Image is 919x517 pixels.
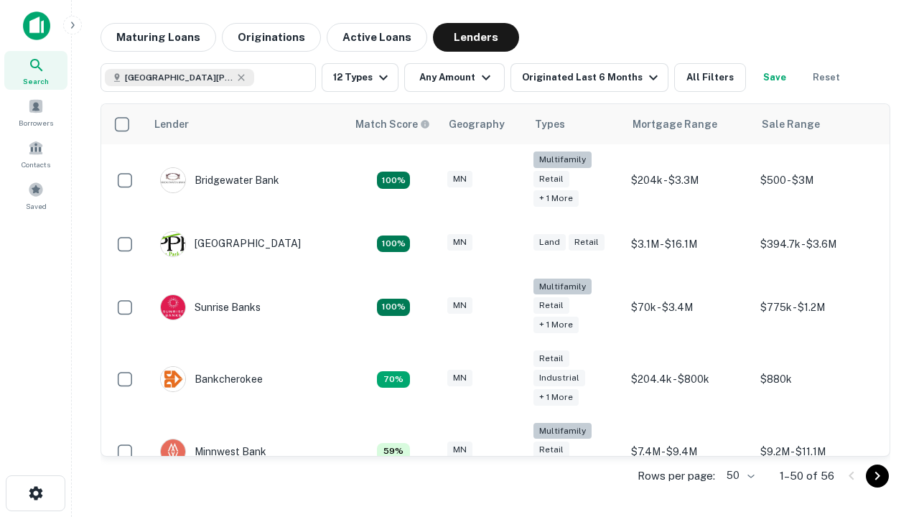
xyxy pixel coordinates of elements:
div: MN [447,171,472,187]
th: Lender [146,104,347,144]
div: Multifamily [533,152,592,168]
td: $500 - $3M [753,144,882,217]
th: Mortgage Range [624,104,753,144]
img: picture [161,232,185,256]
div: Minnwest Bank [160,439,266,465]
div: Capitalize uses an advanced AI algorithm to match your search with the best lender. The match sco... [355,116,430,132]
button: Lenders [433,23,519,52]
span: Search [23,75,49,87]
div: MN [447,234,472,251]
button: Originated Last 6 Months [510,63,668,92]
div: Retail [533,171,569,187]
div: Matching Properties: 18, hasApolloMatch: undefined [377,172,410,189]
div: Matching Properties: 7, hasApolloMatch: undefined [377,371,410,388]
a: Search [4,51,67,90]
a: Saved [4,176,67,215]
h6: Match Score [355,116,427,132]
div: [GEOGRAPHIC_DATA] [160,231,301,257]
button: Reset [803,63,849,92]
span: Contacts [22,159,50,170]
div: Industrial [533,370,585,386]
div: Bankcherokee [160,366,263,392]
div: Retail [533,350,569,367]
div: Land [533,234,566,251]
div: Lender [154,116,189,133]
div: + 1 more [533,190,579,207]
a: Borrowers [4,93,67,131]
div: Geography [449,116,505,133]
div: Types [535,116,565,133]
img: picture [161,367,185,391]
div: + 1 more [533,317,579,333]
div: Matching Properties: 10, hasApolloMatch: undefined [377,236,410,253]
div: Sunrise Banks [160,294,261,320]
div: Matching Properties: 14, hasApolloMatch: undefined [377,299,410,316]
div: MN [447,297,472,314]
td: $880k [753,343,882,416]
div: MN [447,442,472,458]
td: $204.4k - $800k [624,343,753,416]
button: Any Amount [404,63,505,92]
th: Sale Range [753,104,882,144]
button: Maturing Loans [101,23,216,52]
td: $9.2M - $11.1M [753,416,882,488]
td: $204k - $3.3M [624,144,753,217]
div: Matching Properties: 6, hasApolloMatch: undefined [377,443,410,460]
th: Types [526,104,624,144]
div: Sale Range [762,116,820,133]
th: Geography [440,104,526,144]
th: Capitalize uses an advanced AI algorithm to match your search with the best lender. The match sco... [347,104,440,144]
div: Retail [533,297,569,314]
button: Go to next page [866,465,889,488]
td: $775k - $1.2M [753,271,882,344]
img: capitalize-icon.png [23,11,50,40]
button: Originations [222,23,321,52]
button: 12 Types [322,63,398,92]
img: picture [161,439,185,464]
img: picture [161,168,185,192]
span: Borrowers [19,117,53,129]
button: Save your search to get updates of matches that match your search criteria. [752,63,798,92]
div: + 1 more [533,389,579,406]
td: $394.7k - $3.6M [753,217,882,271]
div: Multifamily [533,279,592,295]
iframe: Chat Widget [847,402,919,471]
div: Bridgewater Bank [160,167,279,193]
div: Multifamily [533,423,592,439]
td: $3.1M - $16.1M [624,217,753,271]
div: Originated Last 6 Months [522,69,662,86]
div: Retail [569,234,605,251]
button: Active Loans [327,23,427,52]
span: Saved [26,200,47,212]
button: All Filters [674,63,746,92]
p: 1–50 of 56 [780,467,834,485]
div: 50 [721,465,757,486]
td: $7.4M - $9.4M [624,416,753,488]
div: Retail [533,442,569,458]
div: MN [447,370,472,386]
td: $70k - $3.4M [624,271,753,344]
a: Contacts [4,134,67,173]
span: [GEOGRAPHIC_DATA][PERSON_NAME], [GEOGRAPHIC_DATA], [GEOGRAPHIC_DATA] [125,71,233,84]
div: Mortgage Range [633,116,717,133]
img: picture [161,295,185,320]
p: Rows per page: [638,467,715,485]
